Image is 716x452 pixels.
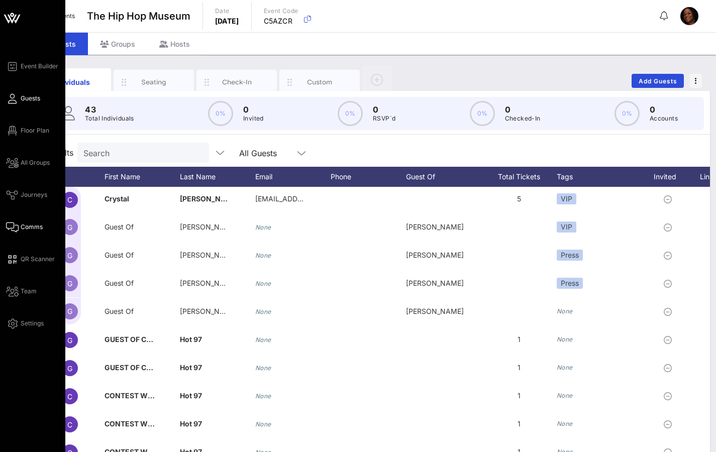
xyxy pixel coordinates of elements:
[255,392,271,400] i: None
[6,189,47,201] a: Journeys
[6,253,55,265] a: QR Scanner
[132,77,176,87] div: Seating
[67,195,72,204] span: C
[180,194,239,203] span: [PERSON_NAME]
[406,167,481,187] div: Guest Of
[105,194,129,203] span: Crystal
[255,167,331,187] div: Email
[105,419,170,428] span: CONTEST WINNER
[85,103,134,116] p: 43
[243,103,264,116] p: 0
[557,307,573,315] i: None
[180,363,202,372] span: Hot 97
[180,251,238,259] span: [PERSON_NAME]
[331,167,406,187] div: Phone
[67,251,72,260] span: G
[180,222,238,231] span: [PERSON_NAME]
[6,285,37,297] a: Team
[642,167,697,187] div: Invited
[180,279,238,287] span: [PERSON_NAME]
[255,336,271,344] i: None
[255,194,376,203] span: [EMAIL_ADDRESS][DOMAIN_NAME]
[105,335,207,344] span: GUEST OF CONTEST WINNER
[21,62,58,71] span: Event Builder
[481,410,557,438] div: 1
[505,103,541,116] p: 0
[264,16,298,26] p: C5AZCR
[557,392,573,399] i: None
[632,74,684,88] button: Add Guests
[147,33,202,55] div: Hosts
[67,364,72,373] span: G
[406,297,481,325] div: [PERSON_NAME]
[88,33,147,55] div: Groups
[6,92,40,104] a: Guests
[105,167,180,187] div: First Name
[6,157,50,169] a: All Groups
[67,279,72,288] span: G
[67,307,72,315] span: G
[406,241,481,269] div: [PERSON_NAME]
[505,114,541,124] p: Checked-In
[21,255,55,264] span: QR Scanner
[481,167,557,187] div: Total Tickets
[557,335,573,343] i: None
[481,382,557,410] div: 1
[180,335,202,344] span: Hot 97
[255,280,271,287] i: None
[215,6,239,16] p: Date
[233,143,314,163] div: All Guests
[557,167,642,187] div: Tags
[264,6,298,16] p: Event Code
[85,114,134,124] p: Total Individuals
[557,250,583,261] div: Press
[255,223,271,231] i: None
[6,221,43,233] a: Comms
[650,114,678,124] p: Accounts
[180,391,202,400] span: Hot 97
[105,363,207,372] span: GUEST OF CONTEST WINNER
[373,114,395,124] p: RSVP`d
[21,287,37,296] span: Team
[67,420,72,429] span: C
[215,16,239,26] p: [DATE]
[6,317,44,329] a: Settings
[67,223,72,232] span: G
[243,114,264,124] p: Invited
[6,60,58,72] a: Event Builder
[481,325,557,354] div: 1
[21,94,40,103] span: Guests
[481,354,557,382] div: 1
[481,185,557,213] div: 5
[239,149,277,158] div: All Guests
[557,278,583,289] div: Press
[638,77,678,85] span: Add Guests
[105,251,134,259] span: Guest Of
[21,190,47,199] span: Journeys
[650,103,678,116] p: 0
[180,167,255,187] div: Last Name
[406,269,481,297] div: [PERSON_NAME]
[255,420,271,428] i: None
[406,213,481,241] div: [PERSON_NAME]
[557,420,573,427] i: None
[21,158,50,167] span: All Groups
[255,308,271,315] i: None
[105,222,134,231] span: Guest Of
[67,336,72,345] span: G
[21,319,44,328] span: Settings
[87,9,190,24] span: The Hip Hop Museum
[105,391,170,400] span: CONTEST WINNER
[105,307,134,315] span: Guest Of
[557,193,576,204] div: VIP
[21,222,43,232] span: Comms
[297,77,342,87] div: Custom
[255,252,271,259] i: None
[215,77,259,87] div: Check-In
[373,103,395,116] p: 0
[49,77,93,87] div: Individuals
[180,307,238,315] span: [PERSON_NAME]
[21,126,49,135] span: Floor Plan
[255,364,271,372] i: None
[180,419,202,428] span: Hot 97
